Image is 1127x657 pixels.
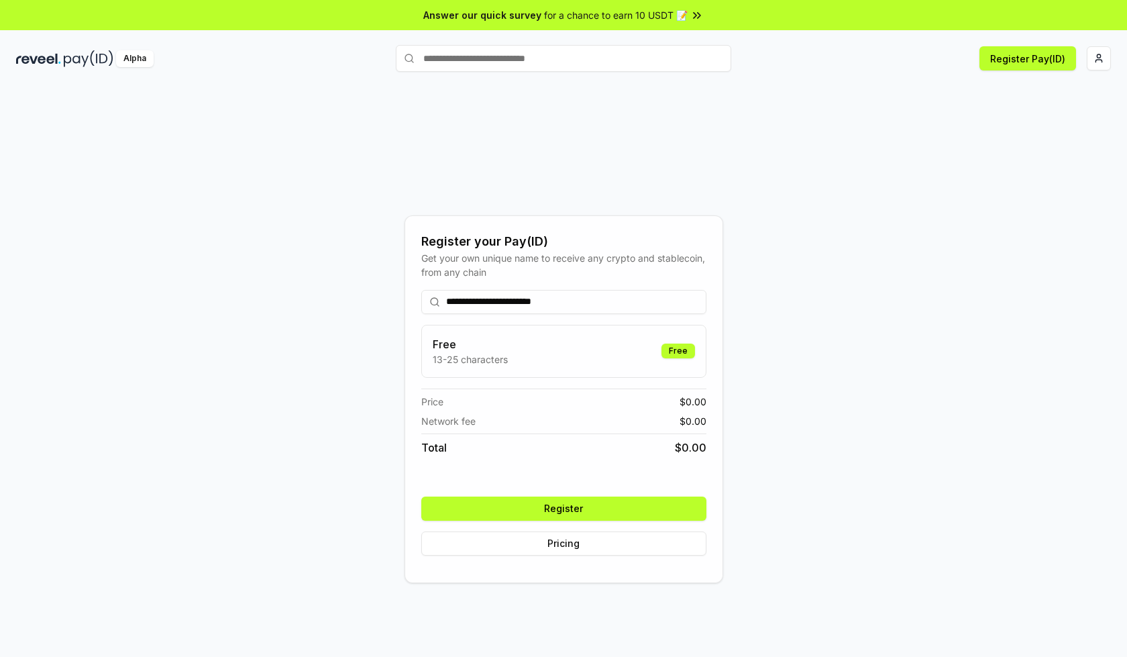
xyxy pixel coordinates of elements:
span: Total [421,440,447,456]
span: Answer our quick survey [423,8,541,22]
div: Free [661,344,695,358]
button: Pricing [421,532,706,556]
p: 13-25 characters [433,352,508,366]
span: Price [421,395,443,409]
img: reveel_dark [16,50,61,67]
div: Alpha [116,50,154,67]
div: Get your own unique name to receive any crypto and stablecoin, from any chain [421,251,706,279]
span: $ 0.00 [675,440,706,456]
button: Register Pay(ID) [979,46,1076,70]
span: $ 0.00 [680,414,706,428]
div: Register your Pay(ID) [421,232,706,251]
h3: Free [433,336,508,352]
span: for a chance to earn 10 USDT 📝 [544,8,688,22]
span: Network fee [421,414,476,428]
button: Register [421,497,706,521]
img: pay_id [64,50,113,67]
span: $ 0.00 [680,395,706,409]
